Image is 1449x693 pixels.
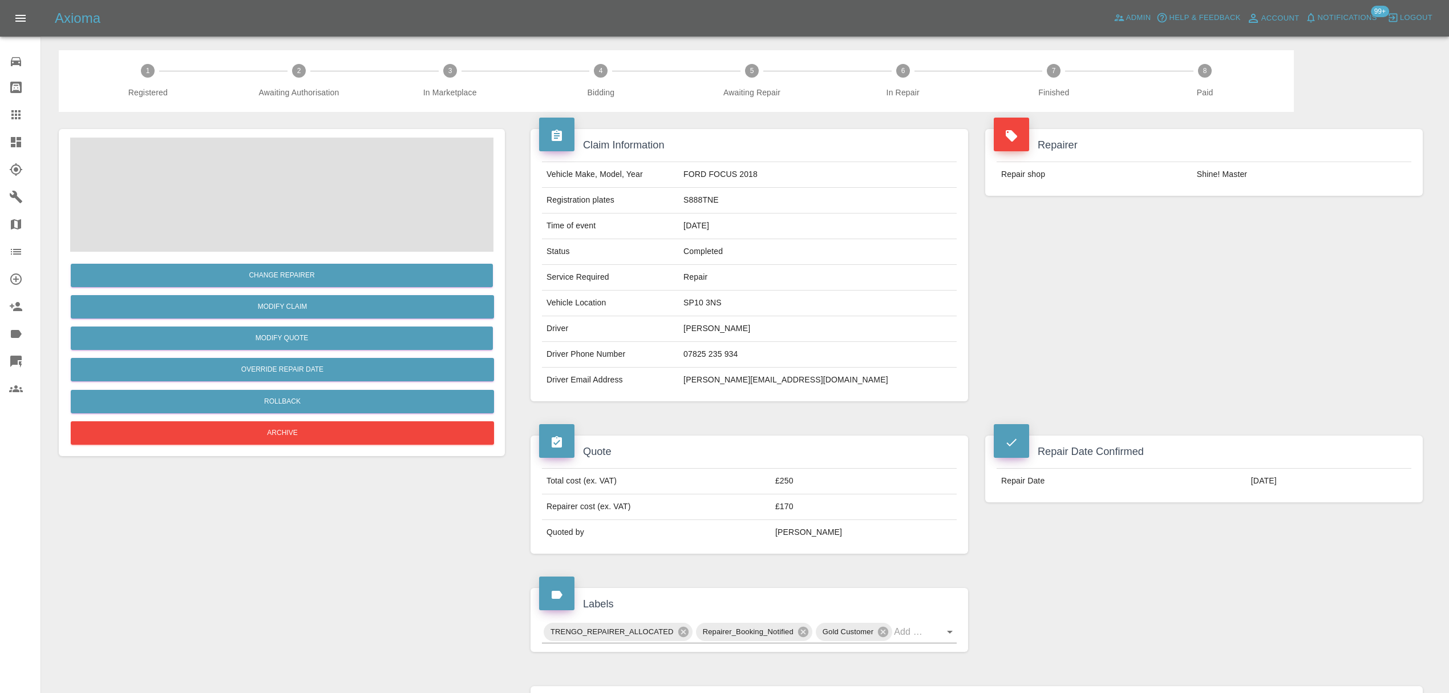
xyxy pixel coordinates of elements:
a: Admin [1111,9,1154,27]
h4: Claim Information [539,138,960,153]
td: [DATE] [679,213,957,239]
td: Repair Date [997,469,1246,494]
td: Total cost (ex. VAT) [542,469,771,494]
span: Gold Customer [816,625,880,638]
text: 5 [750,67,754,75]
td: Service Required [542,265,679,291]
span: Account [1261,12,1300,25]
text: 6 [901,67,905,75]
h4: Labels [539,597,960,612]
text: 8 [1203,67,1207,75]
td: FORD FOCUS 2018 [679,162,957,188]
td: £170 [771,494,957,520]
span: Registered [77,87,219,98]
button: Modify Quote [71,327,493,350]
a: Modify Claim [71,295,494,319]
span: Paid [1134,87,1276,98]
td: Status [542,239,679,265]
span: Finished [983,87,1125,98]
button: Notifications [1302,9,1380,27]
text: 4 [599,67,603,75]
span: Awaiting Authorisation [228,87,370,98]
span: Notifications [1318,11,1377,25]
td: Driver Email Address [542,368,679,393]
td: Shine! Master [1192,162,1411,187]
td: Repairer cost (ex. VAT) [542,494,771,520]
td: 07825 235 934 [679,342,957,368]
button: Help & Feedback [1153,9,1243,27]
span: Admin [1126,11,1151,25]
span: Bidding [530,87,672,98]
td: [PERSON_NAME][EMAIL_ADDRESS][DOMAIN_NAME] [679,368,957,393]
button: Archive [71,421,494,445]
text: 7 [1052,67,1056,75]
div: Gold Customer [816,623,892,641]
td: Completed [679,239,957,265]
button: Override Repair Date [71,358,494,381]
h4: Repair Date Confirmed [994,444,1414,460]
td: SP10 3NS [679,291,957,316]
td: Time of event [542,213,679,239]
button: Logout [1385,9,1435,27]
td: S888TNE [679,188,957,213]
button: Change Repairer [71,264,493,287]
span: Repairer_Booking_Notified [696,625,800,638]
a: Account [1244,9,1302,27]
td: £250 [771,469,957,494]
td: Driver Phone Number [542,342,679,368]
button: Open drawer [7,5,34,32]
span: 99+ [1371,6,1389,17]
span: In Repair [832,87,974,98]
text: 3 [448,67,452,75]
td: Vehicle Make, Model, Year [542,162,679,188]
input: Add label [894,623,925,640]
span: In Marketplace [379,87,521,98]
td: [DATE] [1246,469,1411,494]
td: Repair shop [997,162,1192,187]
h5: Axioma [55,9,100,27]
td: Repair [679,265,957,291]
div: TRENGO_REPAIRER_ALLOCATED [544,623,693,641]
span: Help & Feedback [1169,11,1240,25]
td: Vehicle Location [542,291,679,316]
span: Logout [1400,11,1432,25]
h4: Repairer [994,138,1414,153]
button: Open [942,624,958,640]
span: Awaiting Repair [681,87,823,98]
td: [PERSON_NAME] [679,316,957,342]
td: Driver [542,316,679,342]
td: [PERSON_NAME] [771,520,957,545]
td: Quoted by [542,520,771,545]
h4: Quote [539,444,960,460]
button: Rollback [71,390,494,413]
text: 1 [146,67,150,75]
div: Repairer_Booking_Notified [696,623,812,641]
span: TRENGO_REPAIRER_ALLOCATED [544,625,681,638]
td: Registration plates [542,188,679,213]
text: 2 [297,67,301,75]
